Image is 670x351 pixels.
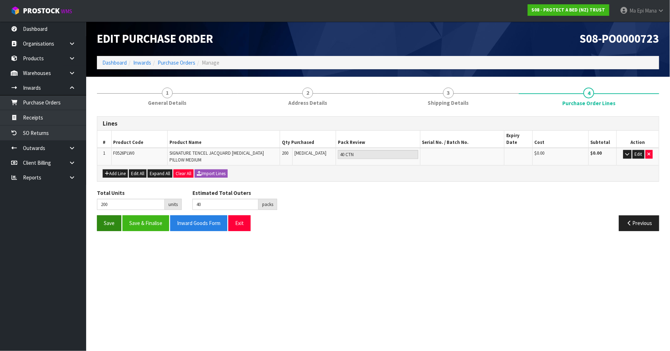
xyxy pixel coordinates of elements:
[443,88,454,98] span: 3
[336,131,420,148] th: Pack Review
[504,131,532,148] th: Expiry Date
[532,7,605,13] strong: S08 - PROTECT A BED (NZ) TRUST
[280,131,336,148] th: Qty Purchased
[97,189,125,197] label: Total Units
[645,7,657,14] span: Mana
[23,6,60,15] span: ProStock
[170,215,227,231] button: Inward Goods Form
[103,169,128,178] button: Add Line
[619,215,659,231] button: Previous
[282,150,288,156] span: 200
[103,150,105,156] span: 1
[420,131,504,148] th: Serial No. / Batch No.
[150,170,170,177] span: Expand All
[617,131,659,148] th: Action
[103,120,653,127] h3: Lines
[169,150,264,163] span: SIGNATURE TENCEL JACQUARD [MEDICAL_DATA] PILLOW MEDIUM
[111,131,167,148] th: Product Code
[129,169,146,178] button: Edit All
[535,150,545,156] span: $0.00
[97,31,213,46] span: Edit Purchase Order
[532,131,588,148] th: Cost
[633,150,645,159] button: Edit
[195,169,228,178] button: Import Lines
[113,150,135,156] span: F0526PLW0
[158,59,195,66] a: Purchase Orders
[583,88,594,98] span: 4
[302,88,313,98] span: 2
[202,59,219,66] span: Manage
[580,31,659,46] span: S08-PO0000723
[294,150,326,156] span: [MEDICAL_DATA]
[133,59,151,66] a: Inwards
[148,169,172,178] button: Expand All
[165,199,182,210] div: units
[102,59,127,66] a: Dashboard
[288,99,327,107] span: Address Details
[173,169,194,178] button: Clear All
[338,150,418,159] input: Pack Review
[97,215,121,231] button: Save
[591,150,602,156] strong: $0.00
[629,7,644,14] span: Ma Epi
[428,99,469,107] span: Shipping Details
[122,215,169,231] button: Save & Finalise
[192,189,251,197] label: Estimated Total Outers
[528,4,609,16] a: S08 - PROTECT A BED (NZ) TRUST
[588,131,617,148] th: Subtotal
[148,99,186,107] span: General Details
[259,199,277,210] div: packs
[192,199,259,210] input: Estimated Total Outers
[228,215,251,231] button: Exit
[97,111,659,237] span: Purchase Order Lines
[11,6,20,15] img: cube-alt.png
[562,99,615,107] span: Purchase Order Lines
[167,131,280,148] th: Product Name
[162,88,173,98] span: 1
[97,131,111,148] th: #
[97,199,165,210] input: Total Units
[61,8,72,15] small: WMS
